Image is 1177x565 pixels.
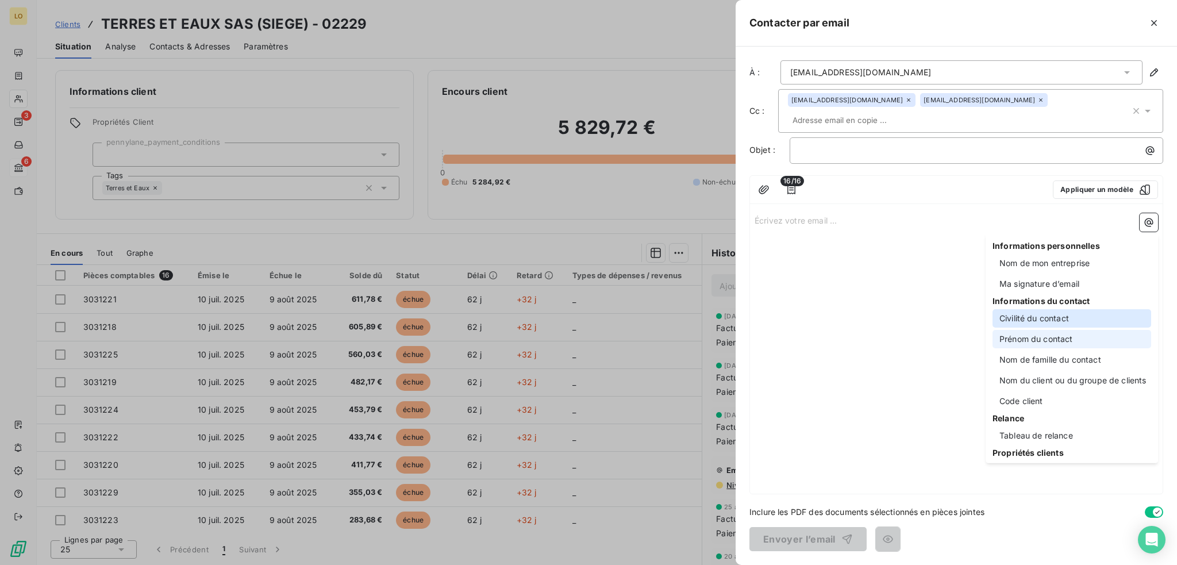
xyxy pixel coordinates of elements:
span: Informations du contact [993,295,1151,307]
div: Prénom du contact [993,330,1151,348]
span: Informations personnelles [993,240,1151,252]
div: Nom de mon entreprise [993,254,1151,272]
div: Nom du client ou du groupe de clients [993,371,1151,390]
div: Nom de famille du contact [993,351,1151,369]
div: pennylane_payment_conditions [993,461,1151,479]
div: Code client [993,392,1151,410]
span: Propriétés clients [993,447,1151,459]
span: Relance [993,413,1151,424]
div: Civilité du contact [993,309,1151,328]
div: Ma signature d’email [993,275,1151,293]
div: Tableau de relance [993,426,1151,445]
